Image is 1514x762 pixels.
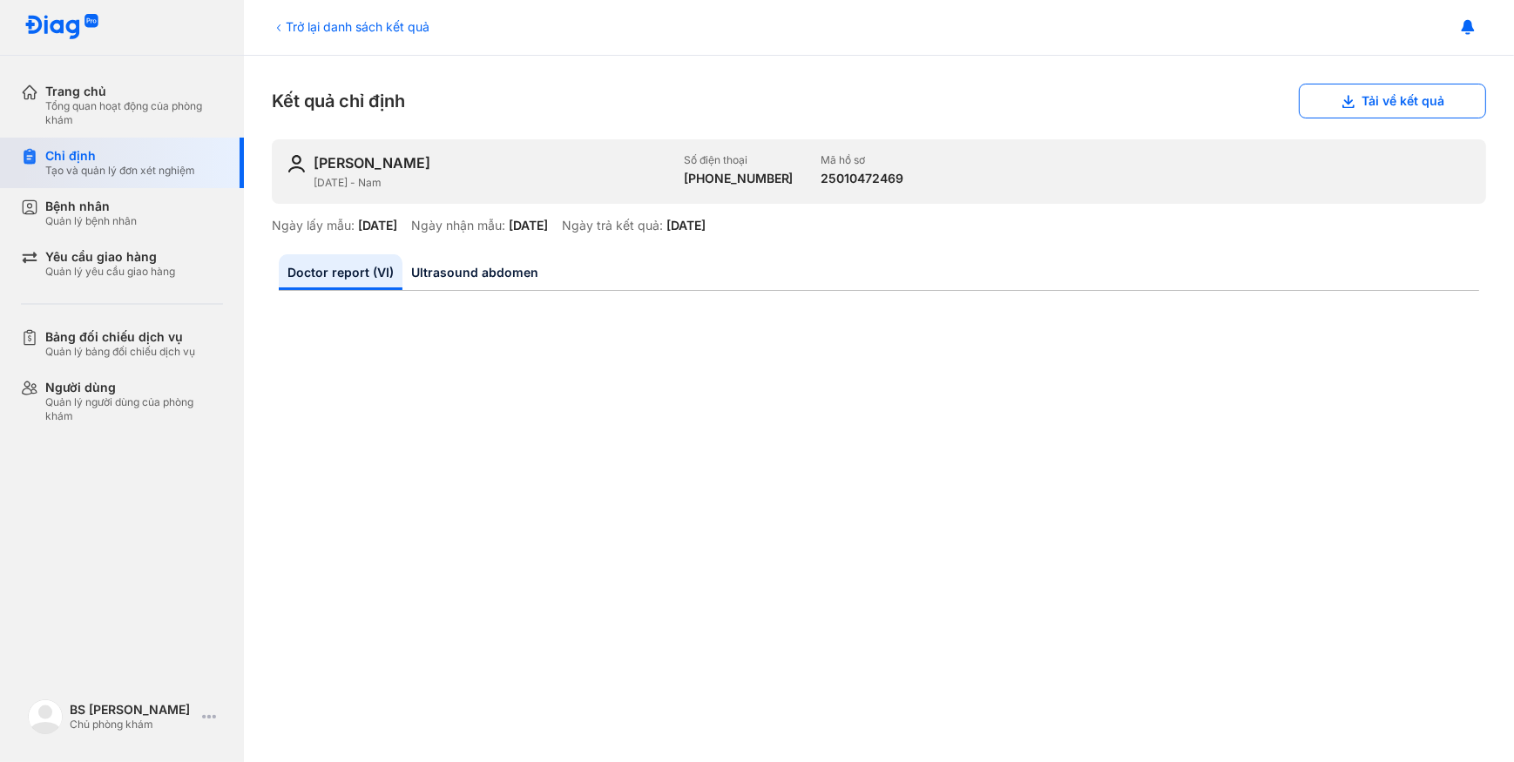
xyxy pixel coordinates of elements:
div: Quản lý người dùng của phòng khám [45,395,223,423]
a: Ultrasound abdomen [402,254,547,290]
div: Ngày trả kết quả: [562,218,663,233]
div: Mã hồ sơ [821,153,904,167]
div: Trở lại danh sách kết quả [272,17,429,36]
img: user-icon [286,153,307,174]
div: [DATE] [666,218,706,233]
div: Số điện thoại [684,153,794,167]
div: Chủ phòng khám [70,718,195,732]
div: Người dùng [45,380,223,395]
div: 25010472469 [821,171,904,186]
img: logo [28,699,63,734]
div: [PERSON_NAME] [314,153,430,172]
div: Ngày nhận mẫu: [411,218,505,233]
div: Ngày lấy mẫu: [272,218,355,233]
div: Bảng đối chiếu dịch vụ [45,329,195,345]
a: Doctor report (VI) [279,254,402,290]
div: [DATE] [509,218,548,233]
img: logo [24,14,99,41]
div: [PHONE_NUMBER] [684,171,794,186]
div: Kết quả chỉ định [272,84,1486,118]
div: [DATE] [358,218,397,233]
div: Chỉ định [45,148,195,164]
div: Quản lý bảng đối chiếu dịch vụ [45,345,195,359]
div: Quản lý bệnh nhân [45,214,137,228]
div: Tổng quan hoạt động của phòng khám [45,99,223,127]
div: Bệnh nhân [45,199,137,214]
div: Yêu cầu giao hàng [45,249,175,265]
div: Trang chủ [45,84,223,99]
div: Quản lý yêu cầu giao hàng [45,265,175,279]
div: BS [PERSON_NAME] [70,702,195,718]
button: Tải về kết quả [1299,84,1486,118]
div: [DATE] - Nam [314,176,670,190]
div: Tạo và quản lý đơn xét nghiệm [45,164,195,178]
